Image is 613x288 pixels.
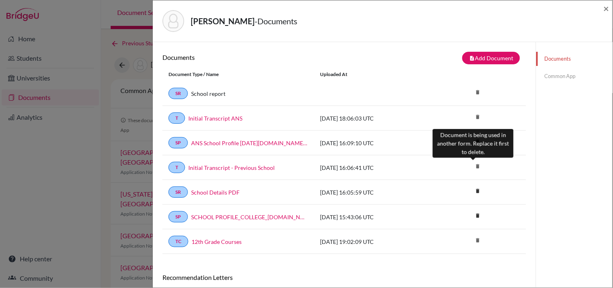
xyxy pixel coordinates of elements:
strong: [PERSON_NAME] [191,16,255,26]
i: delete [472,210,484,222]
a: School report [191,89,225,98]
a: T [169,112,185,124]
i: delete [472,111,484,123]
a: 12th Grade Courses [192,237,242,246]
span: - Documents [255,16,297,26]
button: note_addAdd Document [462,52,520,64]
a: Initial Transcript ANS [188,114,242,123]
a: SCHOOL PROFILE_COLLEGE_[DOMAIN_NAME]_wide [191,213,308,221]
a: Documents [536,52,613,66]
i: delete [472,185,484,197]
a: T [169,162,185,173]
div: [DATE] 16:09:10 UTC [314,139,435,147]
a: ANS School Profile [DATE][DOMAIN_NAME][DATE]_wide [191,139,308,147]
a: SR [169,88,188,99]
div: [DATE] 18:06:03 UTC [314,114,435,123]
div: [DATE] 16:06:41 UTC [314,163,435,172]
i: delete [472,86,484,98]
a: SP [169,211,188,222]
a: delete [472,186,484,197]
div: [DATE] 16:05:59 UTC [314,188,435,197]
span: × [604,2,609,14]
i: note_add [469,55,475,61]
a: TC [169,236,188,247]
button: Close [604,4,609,13]
div: [DATE] 15:43:06 UTC [314,213,435,221]
a: School Details PDF [191,188,240,197]
div: Uploaded at [314,71,435,78]
h6: Documents [162,53,344,61]
i: delete [472,234,484,246]
a: Initial Transcript - Previous School [188,163,275,172]
a: SR [169,186,188,198]
div: Document Type / Name [162,71,314,78]
i: delete [472,160,484,172]
a: delete [472,211,484,222]
h6: Recommendation Letters [162,273,526,281]
div: [DATE] 19:02:09 UTC [314,237,435,246]
div: Document is being used in another form. Replace it first to delete. [433,129,514,158]
a: Common App [536,69,613,83]
a: SP [169,137,188,148]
